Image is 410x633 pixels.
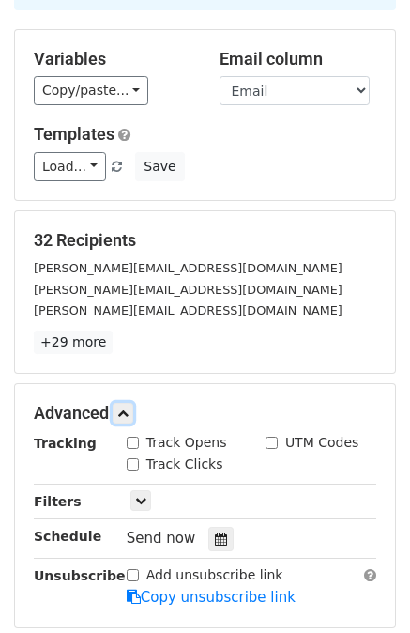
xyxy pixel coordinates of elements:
[34,152,106,181] a: Load...
[34,494,82,509] strong: Filters
[34,49,191,69] h5: Variables
[316,543,410,633] iframe: Chat Widget
[34,403,376,424] h5: Advanced
[34,230,376,251] h5: 32 Recipients
[127,589,296,606] a: Copy unsubscribe link
[34,529,101,544] strong: Schedule
[34,76,148,105] a: Copy/paste...
[34,124,114,144] a: Templates
[34,261,342,275] small: [PERSON_NAME][EMAIL_ADDRESS][DOMAIN_NAME]
[146,565,283,585] label: Add unsubscribe link
[34,303,342,317] small: [PERSON_NAME][EMAIL_ADDRESS][DOMAIN_NAME]
[127,530,196,547] span: Send now
[285,433,358,453] label: UTM Codes
[146,433,227,453] label: Track Opens
[34,283,342,297] small: [PERSON_NAME][EMAIL_ADDRESS][DOMAIN_NAME]
[220,49,377,69] h5: Email column
[34,568,126,583] strong: Unsubscribe
[34,331,113,354] a: +29 more
[135,152,184,181] button: Save
[34,436,97,451] strong: Tracking
[146,455,223,474] label: Track Clicks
